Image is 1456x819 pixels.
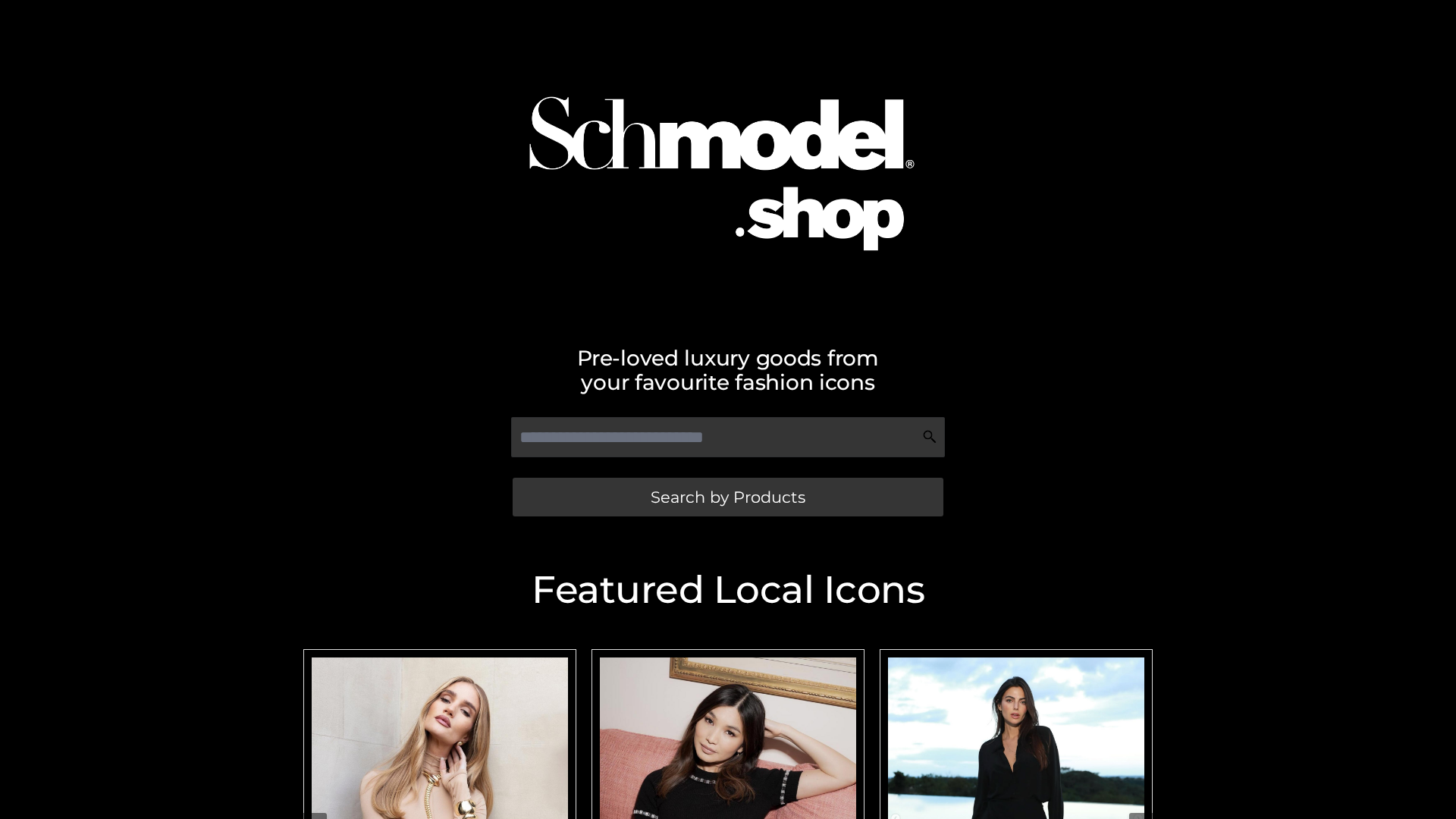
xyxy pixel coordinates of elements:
h2: Featured Local Icons​ [296,571,1160,609]
h2: Pre-loved luxury goods from your favourite fashion icons [296,346,1160,394]
a: Search by Products [513,478,943,516]
img: Search Icon [922,429,937,444]
span: Search by Products [651,489,805,505]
